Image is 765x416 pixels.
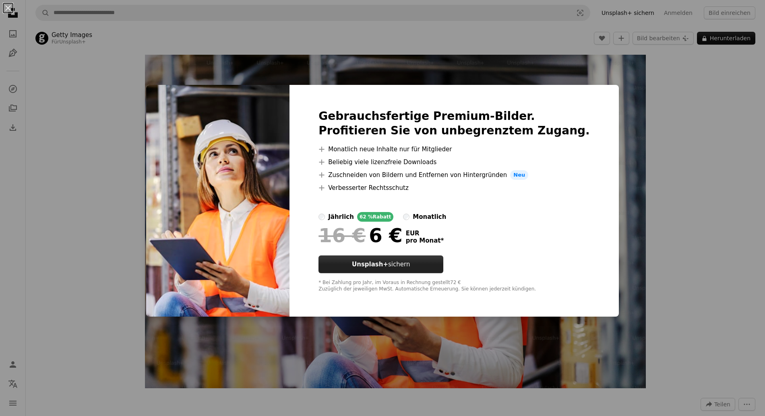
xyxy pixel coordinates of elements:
div: monatlich [413,212,446,222]
li: Zuschneiden von Bildern und Entfernen von Hintergründen [318,170,590,180]
div: * Bei Zahlung pro Jahr, im Voraus in Rechnung gestellt 72 € Zuzüglich der jeweiligen MwSt. Automa... [318,280,590,292]
input: jährlich62 %Rabatt [318,214,325,220]
span: Neu [510,170,528,180]
strong: Unsplash+ [352,261,388,268]
button: Unsplash+sichern [318,255,443,273]
img: premium_photo-1682147911094-c48b0901eda4 [146,85,289,317]
h2: Gebrauchsfertige Premium-Bilder. Profitieren Sie von unbegrenztem Zugang. [318,109,590,138]
span: 16 € [318,225,366,246]
span: EUR [406,230,444,237]
li: Monatlich neue Inhalte nur für Mitglieder [318,144,590,154]
li: Verbesserter Rechtsschutz [318,183,590,193]
div: 6 € [318,225,402,246]
li: Beliebig viele lizenzfreie Downloads [318,157,590,167]
input: monatlich [403,214,409,220]
span: pro Monat * [406,237,444,244]
div: jährlich [328,212,354,222]
div: 62 % Rabatt [357,212,393,222]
